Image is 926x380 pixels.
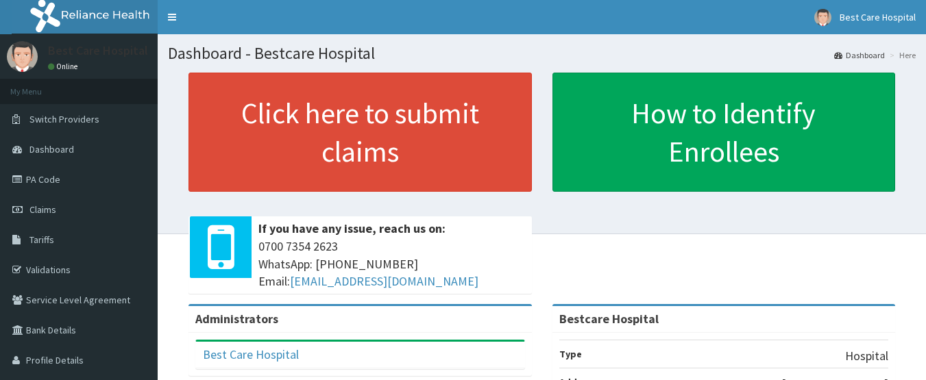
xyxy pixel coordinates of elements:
[29,203,56,216] span: Claims
[258,220,446,236] b: If you have any issue, reach us on:
[29,113,99,125] span: Switch Providers
[559,348,582,360] b: Type
[195,311,278,327] b: Administrators
[168,45,916,62] h1: Dashboard - Bestcare Hospital
[258,238,525,290] span: 0700 7354 2623 WhatsApp: [PHONE_NUMBER] Email:
[29,143,74,155] span: Dashboard
[886,49,916,61] li: Here
[48,62,81,71] a: Online
[840,11,916,23] span: Best Care Hospital
[203,346,299,362] a: Best Care Hospital
[29,233,54,246] span: Tariffs
[559,311,659,327] strong: Bestcare Hospital
[7,41,38,72] img: User Image
[188,73,532,192] a: Click here to submit claims
[552,73,896,192] a: How to Identify Enrollees
[48,45,148,57] p: Best Care Hospital
[834,49,885,61] a: Dashboard
[845,347,888,365] p: Hospital
[814,9,831,26] img: User Image
[290,273,478,289] a: [EMAIL_ADDRESS][DOMAIN_NAME]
